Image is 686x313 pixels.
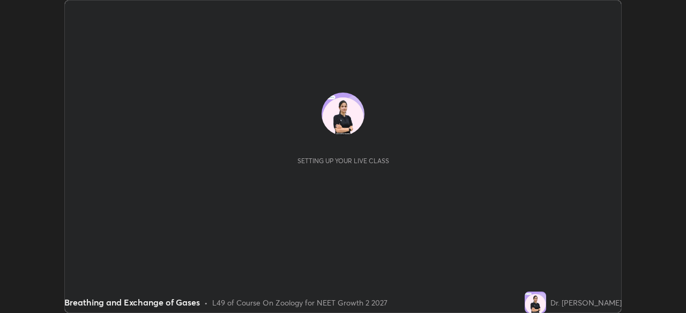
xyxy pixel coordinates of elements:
[322,93,364,135] img: 6adb0a404486493ea7c6d2c8fdf53f74.jpg
[204,297,208,308] div: •
[297,157,389,165] div: Setting up your live class
[525,292,546,313] img: 6adb0a404486493ea7c6d2c8fdf53f74.jpg
[64,296,200,309] div: Breathing and Exchange of Gases
[212,297,387,308] div: L49 of Course On Zoology for NEET Growth 2 2027
[550,297,622,308] div: Dr. [PERSON_NAME]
